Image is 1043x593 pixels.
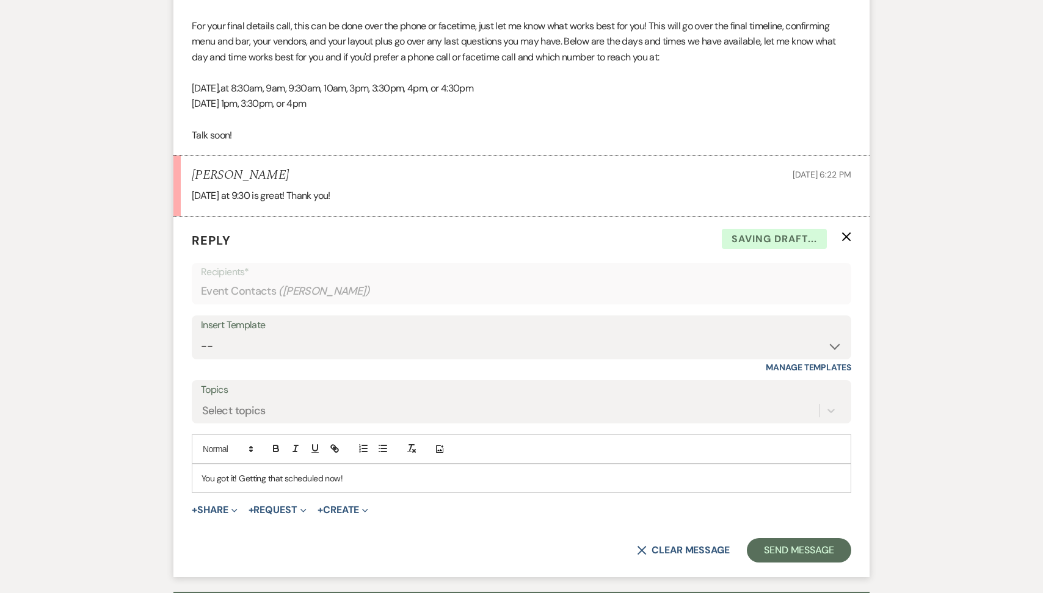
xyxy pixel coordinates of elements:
[249,505,254,515] span: +
[192,20,835,63] span: For your final details call, this can be done over the phone or facetime, just let me know what w...
[793,169,851,180] span: [DATE] 6:22 PM
[192,168,289,183] h5: [PERSON_NAME]
[201,317,842,334] div: Insert Template
[637,545,730,555] button: Clear message
[192,81,851,96] p: [DATE],
[192,505,238,515] button: Share
[201,264,842,280] p: Recipients*
[192,129,232,142] span: Talk soon!
[202,402,266,419] div: Select topics
[278,283,370,300] span: ( [PERSON_NAME] )
[192,232,231,248] span: Reply
[192,188,851,204] div: [DATE] at 9:30 is great! Thank you!
[722,229,827,250] span: Saving draft...
[318,505,368,515] button: Create
[766,362,851,373] a: Manage Templates
[220,82,474,95] span: at 8:30am, 9am, 9:30am, 10am, 3pm, 3:30pm, 4pm, or 4:30pm
[192,97,306,110] span: [DATE] 1pm, 3:30pm, or 4pm
[249,505,307,515] button: Request
[201,279,842,303] div: Event Contacts
[192,505,197,515] span: +
[318,505,323,515] span: +
[747,538,851,562] button: Send Message
[201,381,842,399] label: Topics
[202,472,841,485] p: You got it! Getting that scheduled now!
